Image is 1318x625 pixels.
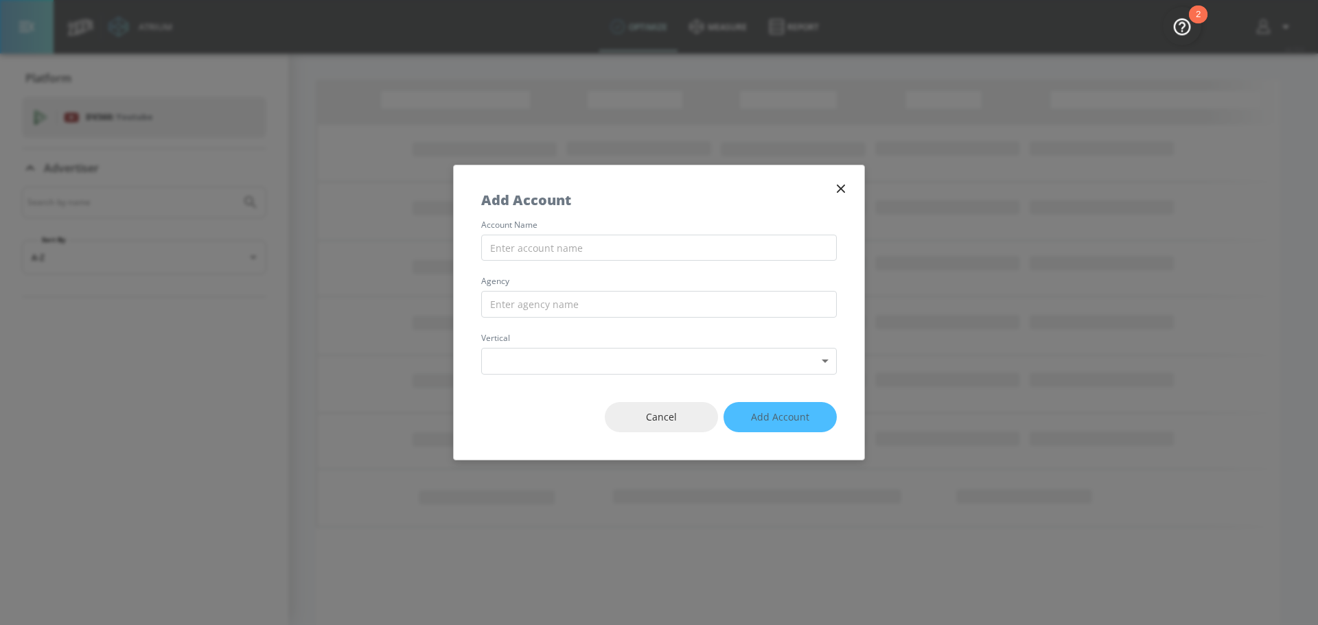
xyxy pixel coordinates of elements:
label: vertical [481,334,837,342]
div: ​ [481,348,837,375]
span: Cancel [632,409,691,426]
label: agency [481,277,837,285]
h5: Add Account [481,193,571,207]
button: Open Resource Center, 2 new notifications [1163,7,1201,45]
label: account name [481,221,837,229]
input: Enter agency name [481,291,837,318]
button: Cancel [605,402,718,433]
input: Enter account name [481,235,837,261]
div: 2 [1196,14,1201,32]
